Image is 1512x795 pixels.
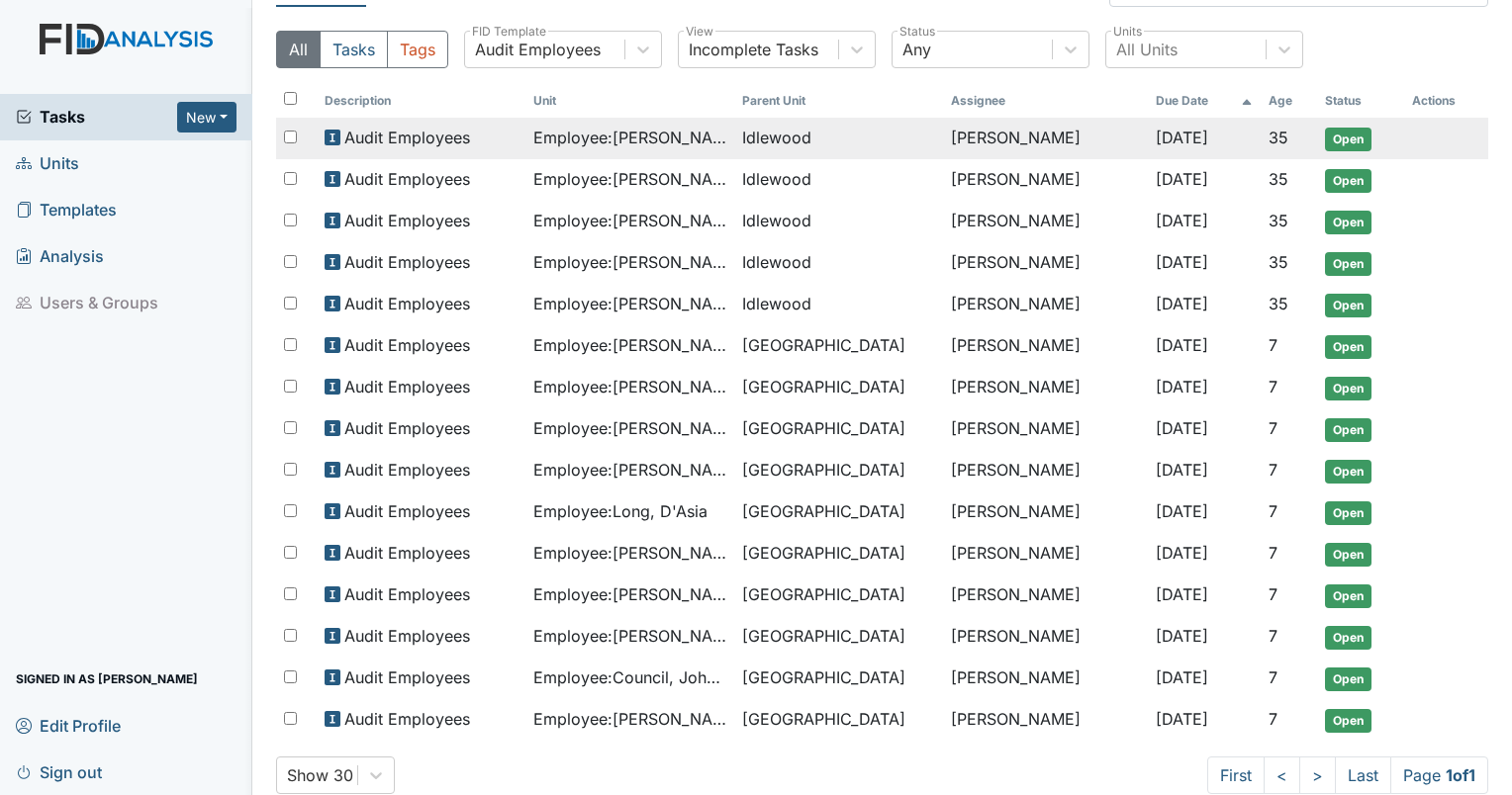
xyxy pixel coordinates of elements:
span: Analysis [16,241,104,272]
th: Actions [1404,84,1488,118]
span: Audit Employees [344,582,470,606]
span: Signed in as [PERSON_NAME] [16,663,198,694]
span: Employee : Council, Johneasha [533,665,726,689]
span: Employee : [PERSON_NAME] [533,707,726,731]
th: Assignee [943,84,1148,118]
span: Open [1325,252,1371,276]
span: Audit Employees [344,167,470,191]
span: Employee : [PERSON_NAME] [533,167,726,191]
div: Incomplete Tasks [689,38,818,61]
span: [GEOGRAPHIC_DATA] [742,333,905,357]
span: 7 [1269,377,1277,397]
a: Last [1335,756,1391,794]
td: [PERSON_NAME] [943,325,1148,367]
span: 7 [1269,501,1277,521]
td: [PERSON_NAME] [943,533,1148,574]
span: 7 [1269,418,1277,438]
span: [DATE] [1156,626,1208,646]
button: Tasks [320,31,388,68]
span: Audit Employees [344,375,470,398]
td: [PERSON_NAME] [943,699,1148,741]
span: Templates [16,195,117,225]
span: [DATE] [1156,335,1208,355]
a: Tasks [16,105,177,129]
span: Idlewood [742,292,811,315]
span: [DATE] [1156,377,1208,397]
td: [PERSON_NAME] [943,450,1148,491]
span: Open [1325,335,1371,359]
span: 35 [1269,294,1288,313]
th: Toggle SortBy [1261,84,1316,118]
span: Idlewood [742,209,811,232]
span: Open [1325,211,1371,234]
td: [PERSON_NAME] [943,491,1148,533]
span: Employee : [PERSON_NAME] [533,416,726,440]
th: Toggle SortBy [734,84,943,118]
span: Sign out [16,756,102,787]
span: Open [1325,709,1371,733]
strong: 1 of 1 [1446,765,1475,785]
td: [PERSON_NAME] [943,284,1148,325]
span: [GEOGRAPHIC_DATA] [742,624,905,648]
span: Employee : [PERSON_NAME] [533,126,726,149]
td: [PERSON_NAME] [943,201,1148,242]
span: Audit Employees [344,416,470,440]
span: [DATE] [1156,501,1208,521]
span: Employee : [PERSON_NAME] [533,209,726,232]
span: Open [1325,418,1371,442]
span: Open [1325,377,1371,400]
span: 7 [1269,460,1277,480]
span: [GEOGRAPHIC_DATA] [742,375,905,398]
span: Open [1325,543,1371,567]
nav: task-pagination [1207,756,1488,794]
span: Employee : [PERSON_NAME] [533,250,726,274]
a: First [1207,756,1265,794]
span: Audit Employees [344,333,470,357]
span: 7 [1269,626,1277,646]
span: [DATE] [1156,294,1208,313]
span: [GEOGRAPHIC_DATA] [742,541,905,565]
span: Employee : [PERSON_NAME] [533,375,726,398]
th: Toggle SortBy [525,84,734,118]
span: Employee : [PERSON_NAME], DaBreon [533,624,726,648]
span: Audit Employees [344,209,470,232]
span: Open [1325,584,1371,608]
span: [DATE] [1156,709,1208,729]
span: Employee : [PERSON_NAME] [533,541,726,565]
span: Open [1325,460,1371,484]
span: [GEOGRAPHIC_DATA] [742,582,905,606]
span: Audit Employees [344,499,470,523]
div: Show 30 [287,763,353,787]
span: Employee : [PERSON_NAME] [533,292,726,315]
span: 35 [1269,211,1288,230]
span: Audit Employees [344,126,470,149]
a: < [1264,756,1300,794]
span: [GEOGRAPHIC_DATA] [742,416,905,440]
span: Employee : [PERSON_NAME][GEOGRAPHIC_DATA] [533,582,726,606]
span: Idlewood [742,167,811,191]
span: Open [1325,667,1371,691]
span: Units [16,148,79,179]
span: Audit Employees [344,665,470,689]
span: 35 [1269,128,1288,147]
span: [DATE] [1156,584,1208,604]
span: Employee : Long, D'Asia [533,499,708,523]
th: Toggle SortBy [317,84,525,118]
span: Audit Employees [344,458,470,482]
span: Audit Employees [344,624,470,648]
span: [DATE] [1156,252,1208,272]
span: 35 [1269,252,1288,272]
span: Audit Employees [344,292,470,315]
td: [PERSON_NAME] [943,242,1148,284]
span: [DATE] [1156,460,1208,480]
span: [DATE] [1156,169,1208,189]
td: [PERSON_NAME] [943,118,1148,159]
span: Audit Employees [344,707,470,731]
th: Toggle SortBy [1148,84,1261,118]
span: [DATE] [1156,128,1208,147]
span: Open [1325,169,1371,193]
a: > [1299,756,1336,794]
td: [PERSON_NAME] [943,658,1148,699]
span: Idlewood [742,126,811,149]
span: Audit Employees [344,541,470,565]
